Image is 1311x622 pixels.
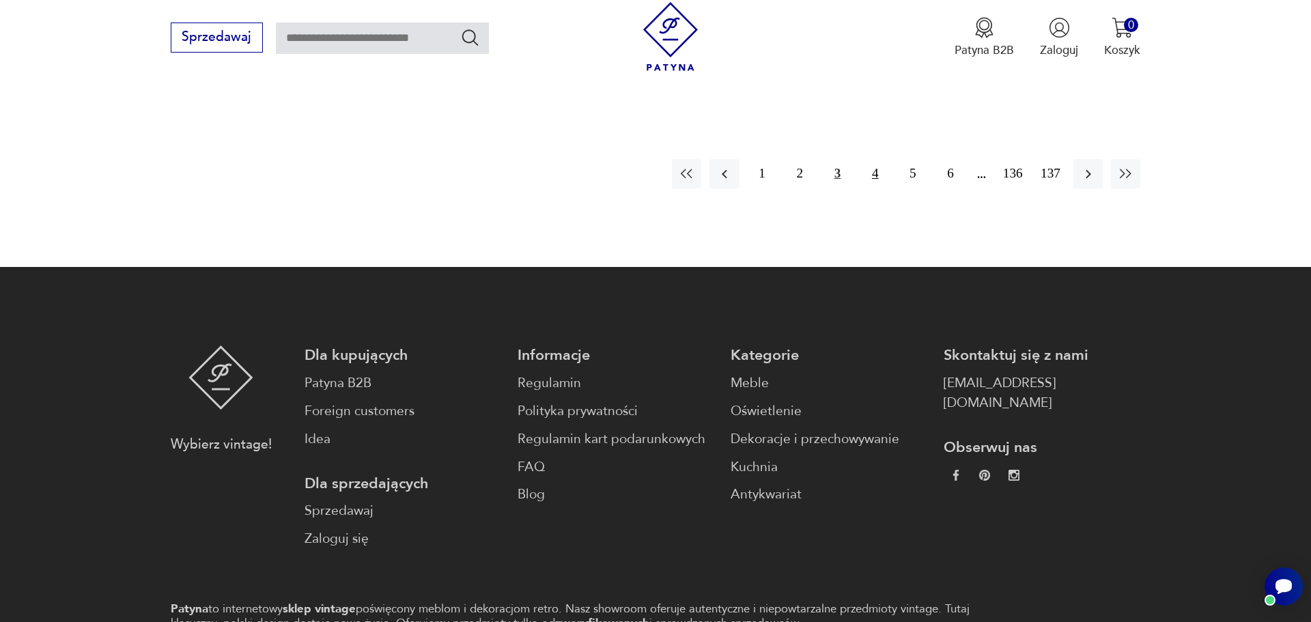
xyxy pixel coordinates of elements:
[979,470,990,481] img: 37d27d81a828e637adc9f9cb2e3d3a8a.webp
[860,159,890,188] button: 4
[1040,17,1078,58] button: Zaloguj
[955,42,1014,58] p: Patyna B2B
[636,2,705,71] img: Patyna - sklep z meblami i dekoracjami vintage
[188,345,253,410] img: Patyna - sklep z meblami i dekoracjami vintage
[518,457,714,477] a: FAQ
[305,529,501,549] a: Zaloguj się
[898,159,927,188] button: 5
[955,17,1014,58] button: Patyna B2B
[171,23,263,53] button: Sprzedawaj
[731,373,927,393] a: Meble
[283,601,356,617] strong: sklep vintage
[950,470,961,481] img: da9060093f698e4c3cedc1453eec5031.webp
[955,17,1014,58] a: Ikona medaluPatyna B2B
[171,601,208,617] strong: Patyna
[1104,42,1140,58] p: Koszyk
[305,429,501,449] a: Idea
[305,474,501,494] p: Dla sprzedających
[305,345,501,365] p: Dla kupujących
[785,159,815,188] button: 2
[944,345,1140,365] p: Skontaktuj się z nami
[518,401,714,421] a: Polityka prywatności
[518,429,714,449] a: Regulamin kart podarunkowych
[305,501,501,521] a: Sprzedawaj
[998,159,1028,188] button: 136
[305,373,501,393] a: Patyna B2B
[1104,17,1140,58] button: 0Koszyk
[1040,42,1078,58] p: Zaloguj
[1265,567,1303,606] iframe: Smartsupp widget button
[748,159,777,188] button: 1
[944,373,1140,413] a: [EMAIL_ADDRESS][DOMAIN_NAME]
[460,27,480,47] button: Szukaj
[731,457,927,477] a: Kuchnia
[1049,17,1070,38] img: Ikonka użytkownika
[1112,17,1133,38] img: Ikona koszyka
[944,438,1140,457] p: Obserwuj nas
[823,159,852,188] button: 3
[731,345,927,365] p: Kategorie
[171,33,263,44] a: Sprzedawaj
[518,485,714,505] a: Blog
[974,17,995,38] img: Ikona medalu
[305,401,501,421] a: Foreign customers
[518,373,714,393] a: Regulamin
[731,401,927,421] a: Oświetlenie
[935,159,965,188] button: 6
[1009,470,1019,481] img: c2fd9cf7f39615d9d6839a72ae8e59e5.webp
[1036,159,1065,188] button: 137
[518,345,714,365] p: Informacje
[731,429,927,449] a: Dekoracje i przechowywanie
[731,485,927,505] a: Antykwariat
[171,435,272,455] p: Wybierz vintage!
[1124,18,1138,32] div: 0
